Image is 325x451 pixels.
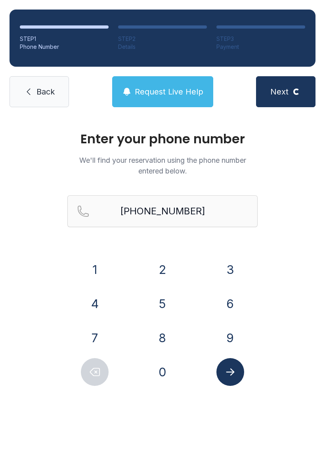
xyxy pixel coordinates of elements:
[216,43,305,51] div: Payment
[149,324,176,352] button: 8
[67,133,258,145] h1: Enter your phone number
[149,358,176,386] button: 0
[20,35,109,43] div: STEP 1
[118,43,207,51] div: Details
[81,324,109,352] button: 7
[216,35,305,43] div: STEP 3
[135,86,203,97] span: Request Live Help
[20,43,109,51] div: Phone Number
[149,256,176,283] button: 2
[118,35,207,43] div: STEP 2
[81,358,109,386] button: Delete number
[270,86,289,97] span: Next
[216,290,244,318] button: 6
[67,195,258,227] input: Reservation phone number
[67,155,258,176] p: We'll find your reservation using the phone number entered below.
[216,324,244,352] button: 9
[36,86,55,97] span: Back
[81,256,109,283] button: 1
[216,256,244,283] button: 3
[81,290,109,318] button: 4
[149,290,176,318] button: 5
[216,358,244,386] button: Submit lookup form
